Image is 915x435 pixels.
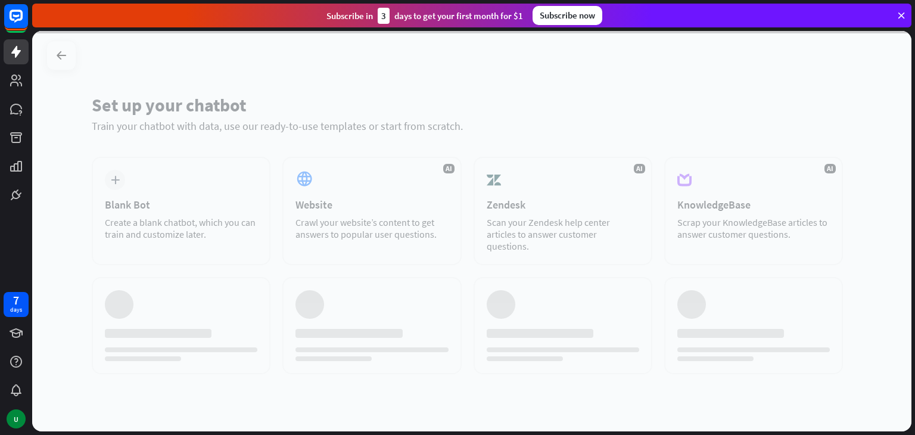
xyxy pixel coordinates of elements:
[13,295,19,306] div: 7
[326,8,523,24] div: Subscribe in days to get your first month for $1
[378,8,390,24] div: 3
[533,6,602,25] div: Subscribe now
[7,409,26,428] div: U
[4,292,29,317] a: 7 days
[10,306,22,314] div: days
